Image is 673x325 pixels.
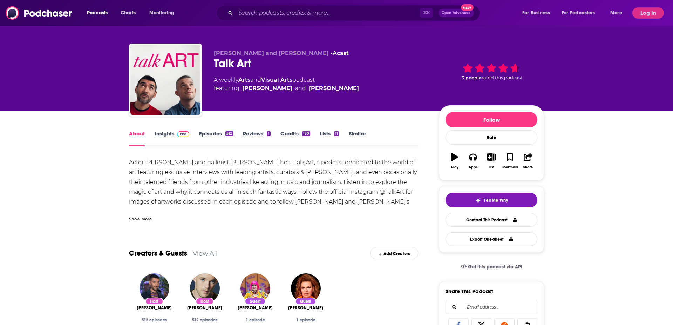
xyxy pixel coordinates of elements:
[295,84,306,93] span: and
[446,213,537,227] a: Contact This Podcast
[291,273,321,303] img: Sandra Bernhard
[464,148,482,174] button: Apps
[489,165,494,170] div: List
[82,7,117,19] button: open menu
[517,7,559,19] button: open menu
[243,130,270,146] a: Reviews1
[462,75,482,80] span: 3 people
[333,50,349,57] a: Acast
[482,148,501,174] button: List
[446,130,537,145] div: Rate
[238,305,273,311] span: [PERSON_NAME]
[225,131,233,136] div: 512
[242,84,292,93] a: Russell Tovey
[468,264,522,270] span: Get this podcast via API
[87,8,108,18] span: Podcasts
[451,300,531,314] input: Email address...
[135,318,174,323] div: 512 episodes
[442,11,471,15] span: Open Advanced
[446,148,464,174] button: Play
[349,130,366,146] a: Similar
[501,148,519,174] button: Bookmark
[286,318,325,323] div: 1 episode
[451,165,458,170] div: Play
[455,258,528,276] a: Get this podcast via API
[199,130,233,146] a: Episodes512
[557,7,605,19] button: open menu
[137,305,172,311] a: Robert Diament
[320,130,339,146] a: Lists11
[240,273,270,303] img: Zandra Rhodes
[193,250,218,257] a: View All
[475,198,481,203] img: tell me why sparkle
[420,8,433,18] span: ⌘ K
[469,165,478,170] div: Apps
[334,131,339,136] div: 11
[446,193,537,207] button: tell me why sparkleTell Me Why
[238,77,250,83] a: Arts
[519,148,537,174] button: Share
[446,288,493,294] h3: Share This Podcast
[140,273,169,303] img: Robert Diament
[6,6,73,20] img: Podchaser - Follow, Share and Rate Podcasts
[187,305,222,311] a: Russell Tovey
[484,198,508,203] span: Tell Me Why
[196,298,214,305] div: Host
[214,84,359,93] span: featuring
[177,131,189,137] img: Podchaser Pro
[214,76,359,93] div: A weekly podcast
[288,305,323,311] a: Sandra Bernhard
[121,8,136,18] span: Charts
[439,50,544,93] div: 3 peoplerated this podcast
[187,305,222,311] span: [PERSON_NAME]
[288,305,323,311] span: [PERSON_NAME]
[236,7,420,19] input: Search podcasts, credits, & more...
[280,130,310,146] a: Credits150
[523,165,533,170] div: Share
[144,7,183,19] button: open menu
[190,273,220,303] img: Russell Tovey
[502,165,518,170] div: Bookmark
[446,112,537,127] button: Follow
[309,84,359,93] a: Robert Diament
[116,7,140,19] a: Charts
[446,232,537,246] button: Export One-Sheet
[295,298,316,305] div: Guest
[214,50,329,57] span: [PERSON_NAME] and [PERSON_NAME]
[238,305,273,311] a: Zandra Rhodes
[605,7,631,19] button: open menu
[446,300,537,314] div: Search followers
[370,247,418,259] div: Add Creators
[482,75,522,80] span: rated this podcast
[223,5,487,21] div: Search podcasts, credits, & more...
[130,45,200,115] img: Talk Art
[129,130,145,146] a: About
[461,4,474,11] span: New
[250,77,261,83] span: and
[331,50,349,57] span: •
[129,249,187,258] a: Creators & Guests
[267,131,270,136] div: 1
[562,8,595,18] span: For Podcasters
[261,77,292,83] a: Visual Arts
[522,8,550,18] span: For Business
[302,131,310,136] div: 150
[145,298,163,305] div: Host
[439,9,474,17] button: Open AdvancedNew
[245,298,266,305] div: Guest
[236,318,275,323] div: 1 episode
[632,7,664,19] button: Log In
[610,8,622,18] span: More
[149,8,174,18] span: Monitoring
[185,318,224,323] div: 512 episodes
[137,305,172,311] span: [PERSON_NAME]
[155,130,189,146] a: InsightsPodchaser Pro
[129,158,418,236] div: Actor [PERSON_NAME] and gallerist [PERSON_NAME] host Talk Art, a podcast dedicated to the world o...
